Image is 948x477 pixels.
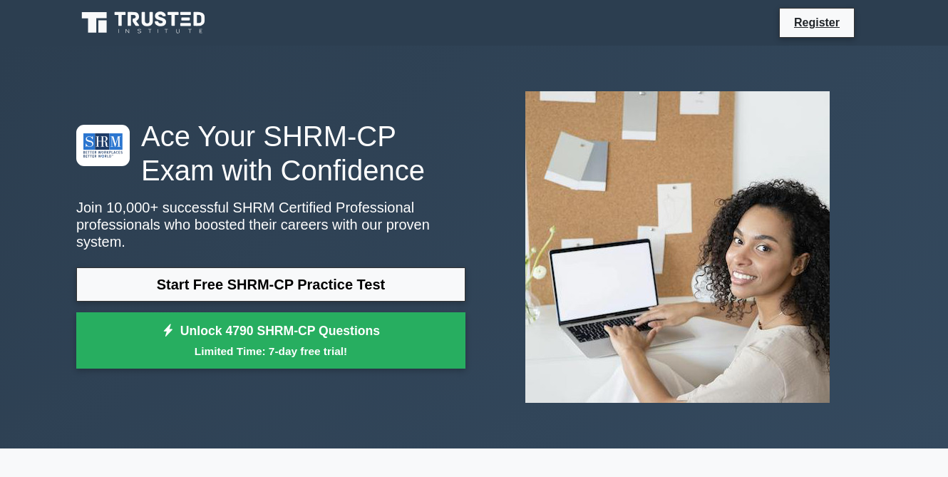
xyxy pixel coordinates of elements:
h1: Ace Your SHRM-CP Exam with Confidence [76,119,465,188]
a: Start Free SHRM-CP Practice Test [76,267,465,302]
small: Limited Time: 7-day free trial! [94,343,448,359]
p: Join 10,000+ successful SHRM Certified Professional professionals who boosted their careers with ... [76,199,465,250]
a: Unlock 4790 SHRM-CP QuestionsLimited Time: 7-day free trial! [76,312,465,369]
a: Register [785,14,848,31]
